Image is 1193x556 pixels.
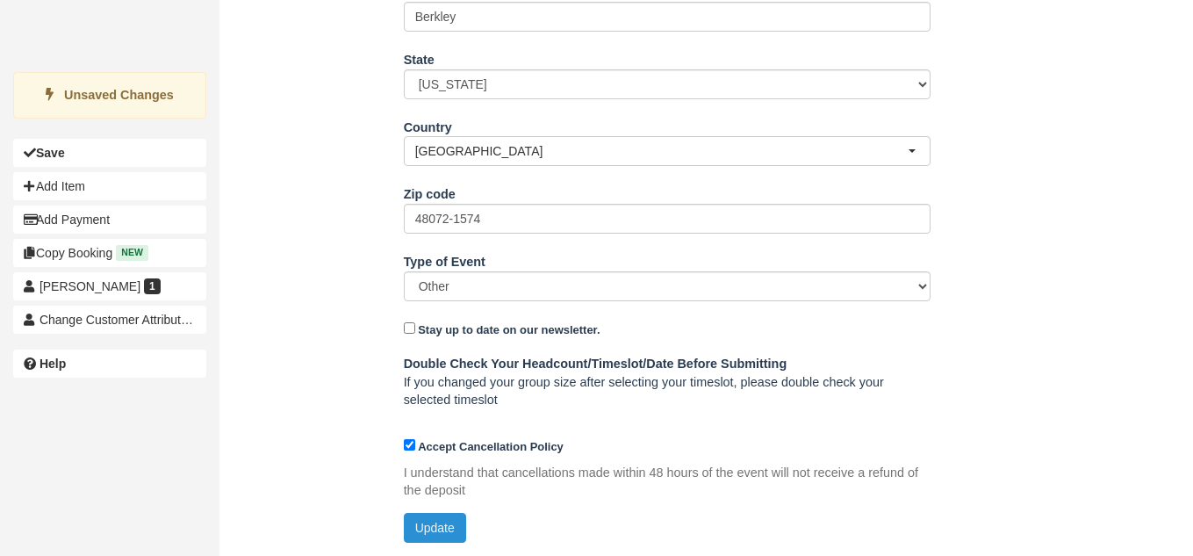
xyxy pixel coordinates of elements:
b: Double Check Your Headcount/Timeslot/Date Before Submitting [404,357,787,371]
span: New [116,245,148,260]
strong: Unsaved Changes [64,88,174,102]
label: Country [404,112,452,137]
span: Change Customer Attribution [40,313,198,327]
button: Update [404,513,466,543]
p: If you changed your group size after selecting your timeslot, please double check your selected t... [404,355,931,409]
b: Save [36,146,65,160]
a: [PERSON_NAME] 1 [13,272,206,300]
span: [PERSON_NAME] [40,279,140,293]
button: Copy Booking New [13,239,206,267]
button: Change Customer Attribution [13,306,206,334]
strong: Stay up to date on our newsletter. [418,323,600,336]
label: State [404,45,435,69]
strong: Accept Cancellation Policy [418,440,564,453]
label: Zip code [404,179,456,204]
a: Help [13,350,206,378]
label: Type of Event [404,247,485,271]
input: Accept Cancellation Policy [404,439,415,451]
button: Add Item [13,172,206,200]
button: Add Payment [13,206,206,234]
span: 1 [144,278,161,294]
button: Save [13,139,206,167]
b: Help [40,357,66,371]
p: I understand that cancellations made within 48 hours of the event will not receive a refund of th... [404,464,931,500]
span: [GEOGRAPHIC_DATA] [415,142,908,160]
button: [GEOGRAPHIC_DATA] [404,136,931,166]
input: Stay up to date on our newsletter. [404,322,415,334]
